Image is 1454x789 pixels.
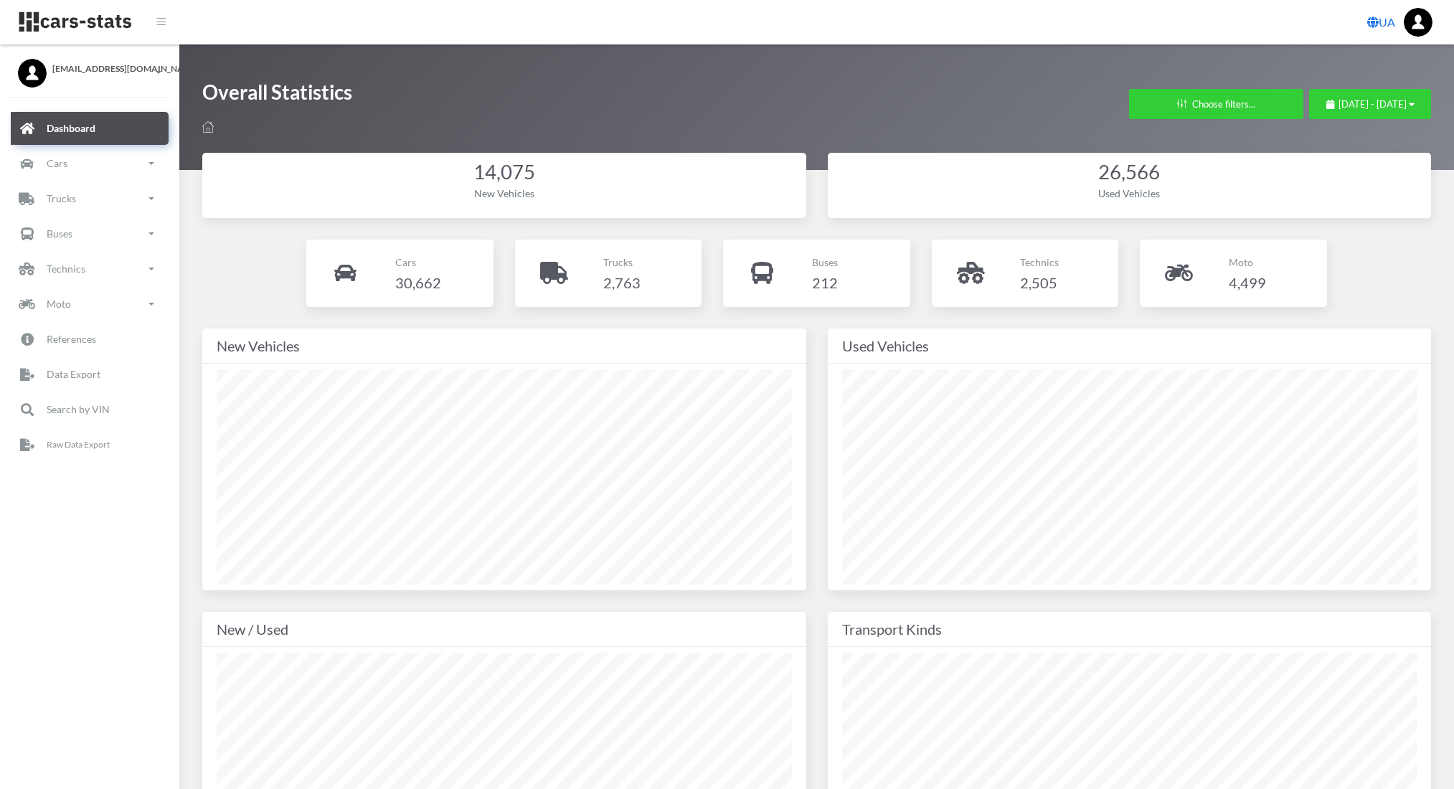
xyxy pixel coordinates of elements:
p: Data Export [47,365,100,383]
div: 26,566 [842,159,1417,186]
button: [DATE] - [DATE] [1309,89,1431,119]
img: ... [1404,8,1432,37]
a: Moto [11,288,169,321]
a: Data Export [11,358,169,391]
p: Cars [395,253,441,271]
button: Choose filters... [1129,89,1303,119]
div: Used Vehicles [842,334,1417,357]
h4: 212 [812,271,838,294]
p: Technics [1020,253,1059,271]
p: Trucks [603,253,641,271]
a: Dashboard [11,112,169,145]
div: Transport Kinds [842,618,1417,641]
div: New Vehicles [217,334,792,357]
p: References [47,330,96,348]
a: Cars [11,147,169,180]
div: Used Vehicles [842,186,1417,201]
h4: 30,662 [395,271,441,294]
a: Trucks [11,182,169,215]
img: navbar brand [18,11,133,33]
div: 14,075 [217,159,792,186]
h4: 2,505 [1020,271,1059,294]
h4: 2,763 [603,271,641,294]
div: New Vehicles [217,186,792,201]
span: [EMAIL_ADDRESS][DOMAIN_NAME] [52,62,161,75]
a: Technics [11,252,169,285]
a: UA [1361,8,1401,37]
p: Moto [47,295,71,313]
div: New / Used [217,618,792,641]
span: [DATE] - [DATE] [1339,98,1407,110]
p: Buses [812,253,838,271]
a: [EMAIL_ADDRESS][DOMAIN_NAME] [18,59,161,75]
a: Search by VIN [11,393,169,426]
p: Trucks [47,189,76,207]
p: Cars [47,154,67,172]
a: Buses [11,217,169,250]
a: References [11,323,169,356]
p: Moto [1229,253,1266,271]
p: Dashboard [47,119,95,137]
p: Technics [47,260,85,278]
p: Search by VIN [47,400,110,418]
h1: Overall Statistics [202,79,352,113]
a: Raw Data Export [11,428,169,461]
p: Raw Data Export [47,437,110,453]
p: Buses [47,225,72,242]
h4: 4,499 [1229,271,1266,294]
